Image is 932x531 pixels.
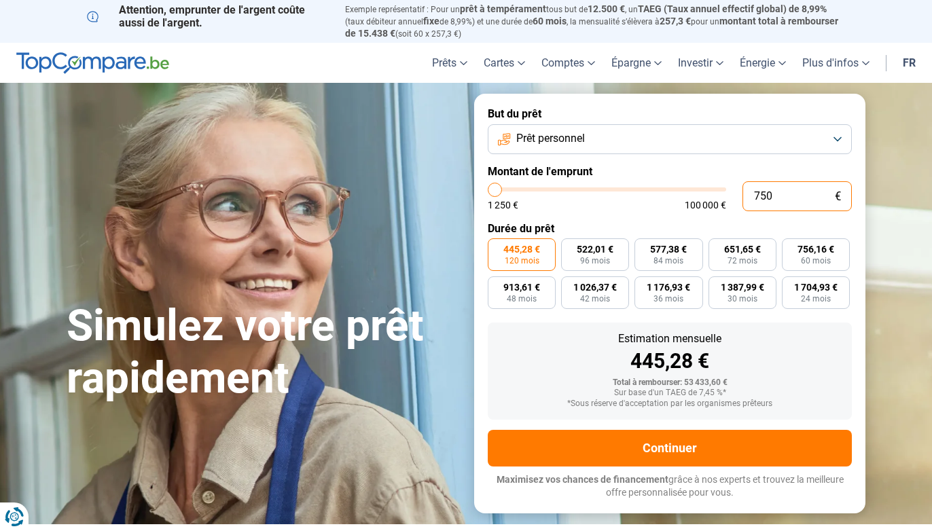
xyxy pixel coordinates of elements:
[577,244,613,254] span: 522,01 €
[423,16,440,26] span: fixe
[801,295,831,303] span: 24 mois
[87,3,329,29] p: Attention, emprunter de l'argent coûte aussi de l'argent.
[503,244,540,254] span: 445,28 €
[67,300,458,405] h1: Simulez votre prêt rapidement
[653,295,683,303] span: 36 mois
[505,257,539,265] span: 120 mois
[16,52,169,74] img: TopCompare
[653,257,683,265] span: 84 mois
[460,3,546,14] span: prêt à tempérament
[724,244,761,254] span: 651,65 €
[732,43,794,83] a: Énergie
[728,295,757,303] span: 30 mois
[499,333,841,344] div: Estimation mensuelle
[588,3,625,14] span: 12.500 €
[638,3,827,14] span: TAEG (Taux annuel effectif global) de 8,99%
[488,222,852,235] label: Durée du prêt
[507,295,537,303] span: 48 mois
[488,124,852,154] button: Prêt personnel
[794,282,838,292] span: 1 704,93 €
[573,282,617,292] span: 1 026,37 €
[685,200,726,210] span: 100 000 €
[488,473,852,500] p: grâce à nos experts et trouvez la meilleure offre personnalisée pour vous.
[424,43,476,83] a: Prêts
[895,43,924,83] a: fr
[499,388,841,398] div: Sur base d'un TAEG de 7,45 %*
[488,165,852,178] label: Montant de l'emprunt
[516,131,585,146] span: Prêt personnel
[580,257,610,265] span: 96 mois
[794,43,878,83] a: Plus d'infos
[728,257,757,265] span: 72 mois
[835,191,841,202] span: €
[499,351,841,371] div: 445,28 €
[533,16,567,26] span: 60 mois
[345,3,845,39] p: Exemple représentatif : Pour un tous but de , un (taux débiteur annuel de 8,99%) et une durée de ...
[650,244,687,254] span: 577,38 €
[797,244,834,254] span: 756,16 €
[503,282,540,292] span: 913,61 €
[580,295,610,303] span: 42 mois
[476,43,533,83] a: Cartes
[801,257,831,265] span: 60 mois
[499,378,841,388] div: Total à rembourser: 53 433,60 €
[647,282,690,292] span: 1 176,93 €
[497,474,668,485] span: Maximisez vos chances de financement
[345,16,838,39] span: montant total à rembourser de 15.438 €
[721,282,764,292] span: 1 387,99 €
[660,16,691,26] span: 257,3 €
[603,43,670,83] a: Épargne
[488,430,852,466] button: Continuer
[533,43,603,83] a: Comptes
[488,200,518,210] span: 1 250 €
[488,107,852,120] label: But du prêt
[670,43,732,83] a: Investir
[499,399,841,409] div: *Sous réserve d'acceptation par les organismes prêteurs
